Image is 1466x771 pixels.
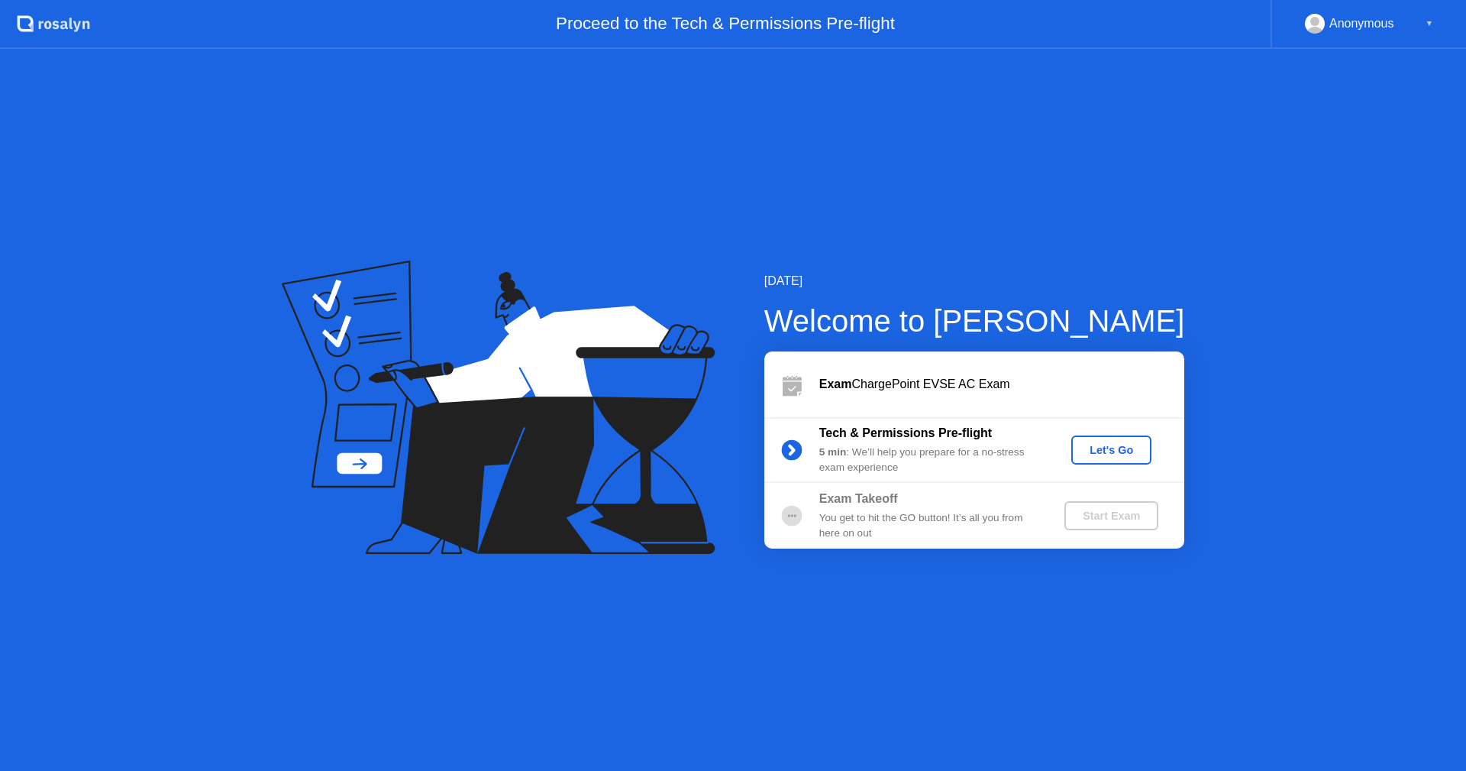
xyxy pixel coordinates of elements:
b: Tech & Permissions Pre-flight [819,426,992,439]
div: ▼ [1426,14,1433,34]
b: 5 min [819,446,847,458]
div: Welcome to [PERSON_NAME] [764,298,1185,344]
div: You get to hit the GO button! It’s all you from here on out [819,510,1039,542]
button: Start Exam [1064,501,1158,530]
b: Exam [819,377,852,390]
div: ChargePoint EVSE AC Exam [819,375,1184,394]
div: Anonymous [1329,14,1394,34]
b: Exam Takeoff [819,492,898,505]
button: Let's Go [1071,436,1151,465]
div: [DATE] [764,272,1185,290]
div: Let's Go [1077,444,1145,456]
div: : We’ll help you prepare for a no-stress exam experience [819,445,1039,476]
div: Start Exam [1070,510,1152,522]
